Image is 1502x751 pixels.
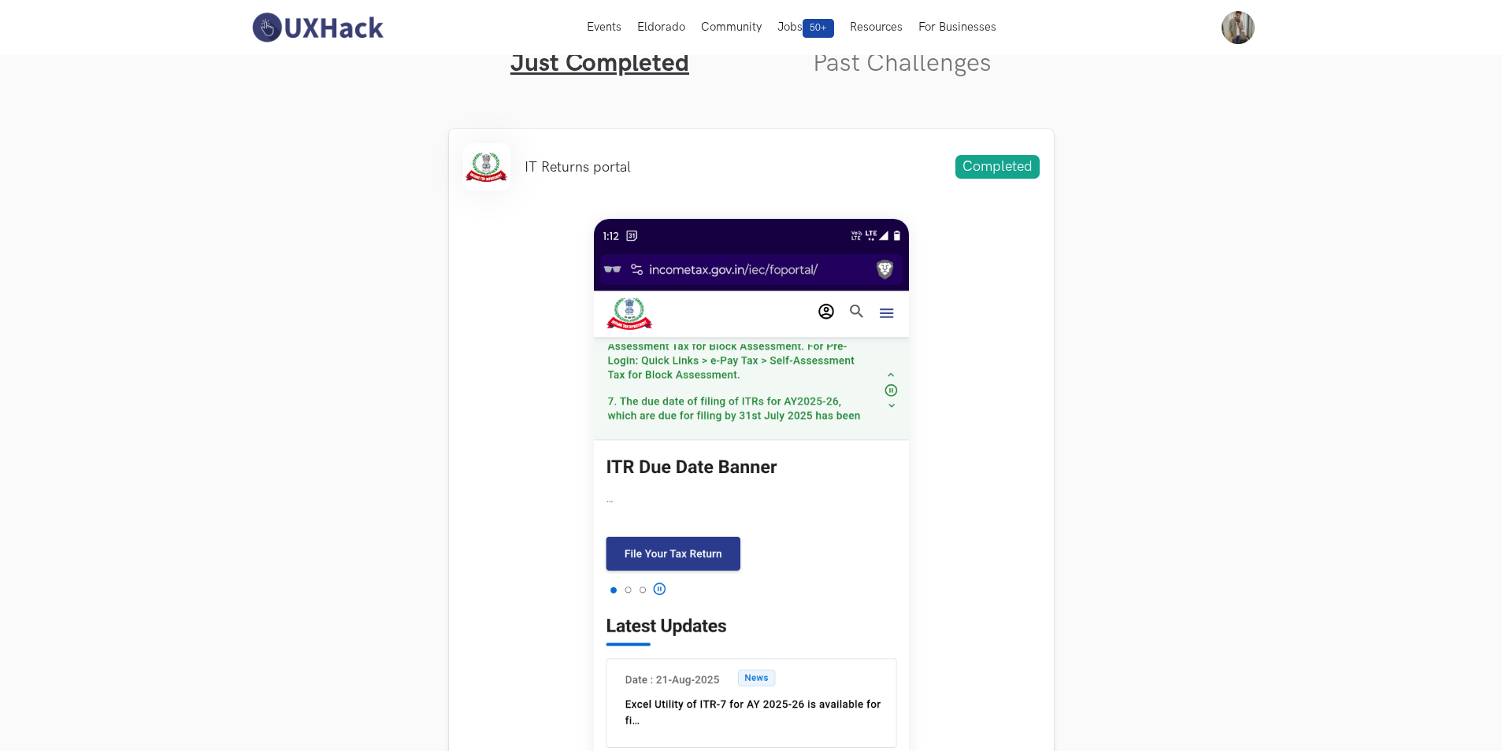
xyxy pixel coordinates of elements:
span: 50+ [803,19,834,38]
a: Just Completed [510,48,689,79]
a: Past Challenges [813,48,992,79]
span: Completed [955,155,1040,179]
li: IT Returns portal [525,159,631,176]
img: UXHack-logo.png [247,11,388,44]
img: Your profile pic [1222,11,1255,44]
